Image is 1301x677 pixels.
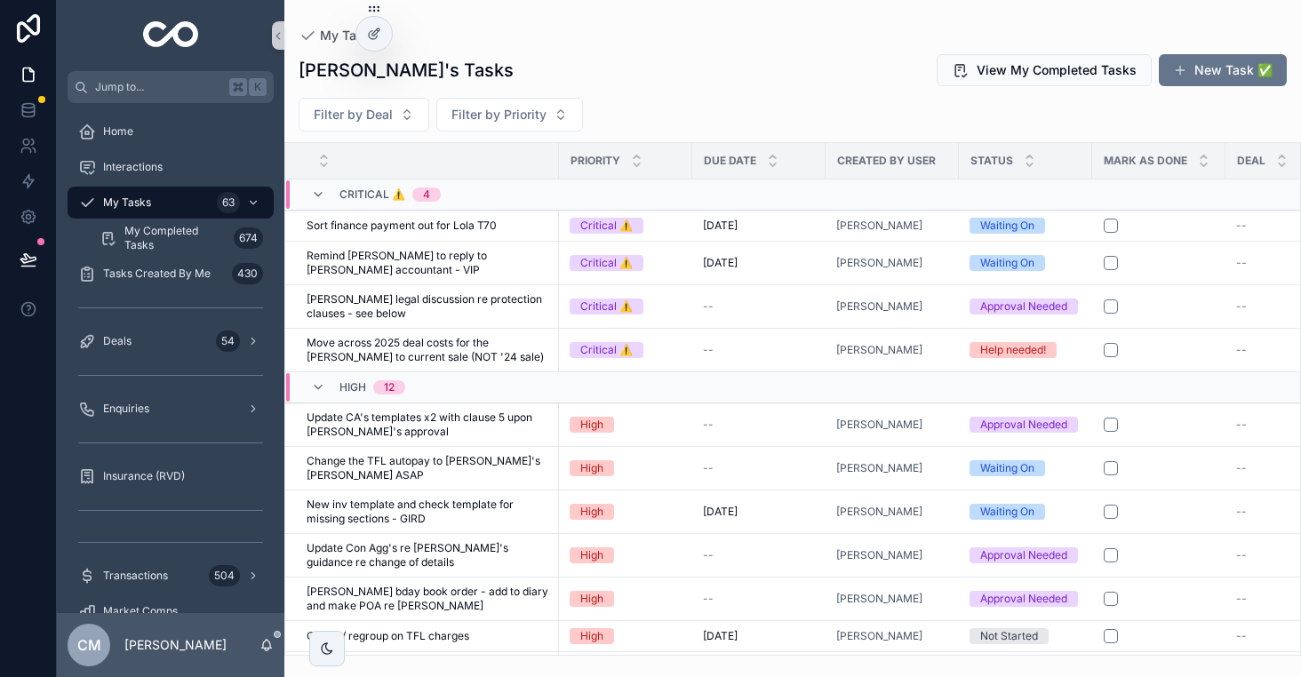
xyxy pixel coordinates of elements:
a: Approval Needed [970,547,1082,563]
button: View My Completed Tasks [937,54,1152,86]
a: [PERSON_NAME] [836,299,948,314]
div: Approval Needed [980,547,1067,563]
span: -- [1236,256,1247,270]
span: -- [1236,505,1247,519]
span: Priority [571,154,620,168]
span: My Tasks [320,27,378,44]
a: [PERSON_NAME] [836,548,948,562]
span: [DATE] [703,505,738,519]
a: Waiting On [970,504,1082,520]
span: -- [1236,548,1247,562]
span: Status [970,154,1013,168]
span: -- [1236,343,1247,357]
a: [PERSON_NAME] [836,299,922,314]
span: Created By User [837,154,936,168]
a: Waiting On [970,255,1082,271]
span: Jump to... [95,80,222,94]
span: -- [703,592,714,606]
a: [PERSON_NAME] [836,219,948,233]
span: [DATE] [703,256,738,270]
a: My Tasks [299,27,378,44]
a: [PERSON_NAME] bday book order - add to diary and make POA re [PERSON_NAME] [307,585,548,613]
a: -- [703,461,815,475]
div: Not Started [980,628,1038,644]
span: Mark As Done [1104,154,1187,168]
a: Critical ⚠️️ [570,342,682,358]
a: Check / regroup on TFL charges [307,629,548,643]
div: High [580,547,603,563]
span: CM [77,634,101,656]
span: [PERSON_NAME] legal discussion re protection clauses - see below [307,292,548,321]
div: 54 [216,331,240,352]
div: Critical ⚠️️ [580,255,633,271]
span: Insurance (RVD) [103,469,185,483]
a: [PERSON_NAME] [836,461,948,475]
span: [PERSON_NAME] [836,629,922,643]
a: -- [703,592,815,606]
div: Waiting On [980,218,1034,234]
span: Sort finance payment out for Lola T70 [307,219,497,233]
span: Move across 2025 deal costs for the [PERSON_NAME] to current sale (NOT '24 sale) [307,336,548,364]
a: [PERSON_NAME] [836,418,948,432]
a: -- [703,299,815,314]
a: [PERSON_NAME] [836,256,948,270]
p: [PERSON_NAME] [124,636,227,654]
a: Home [68,115,274,147]
span: Tasks Created By Me [103,267,211,281]
a: My Tasks63 [68,187,274,219]
span: -- [703,418,714,432]
a: Critical ⚠️️ [570,299,682,315]
span: -- [703,461,714,475]
a: -- [703,343,815,357]
a: Approval Needed [970,591,1082,607]
a: [DATE] [703,629,815,643]
div: Waiting On [980,255,1034,271]
a: Deals54 [68,325,274,357]
span: Change the TFL autopay to [PERSON_NAME]'s [PERSON_NAME] ASAP [307,454,548,482]
a: Critical ⚠️️ [570,255,682,271]
a: High [570,591,682,607]
a: High [570,417,682,433]
span: -- [1236,592,1247,606]
span: -- [1236,461,1247,475]
a: Approval Needed [970,417,1082,433]
div: Approval Needed [980,591,1067,607]
a: [PERSON_NAME] [836,592,922,606]
div: Approval Needed [980,417,1067,433]
a: [PERSON_NAME] [836,418,922,432]
span: Deal [1237,154,1265,168]
div: High [580,460,603,476]
div: Waiting On [980,460,1034,476]
a: [PERSON_NAME] [836,629,948,643]
div: 12 [384,380,395,394]
span: Enquiries [103,402,149,416]
a: Sort finance payment out for Lola T70 [307,219,548,233]
a: [DATE] [703,256,815,270]
a: Waiting On [970,218,1082,234]
button: Select Button [436,98,583,131]
a: My Completed Tasks674 [89,222,274,254]
span: View My Completed Tasks [977,61,1137,79]
a: Remind [PERSON_NAME] to reply to [PERSON_NAME] accountant - VIP [307,249,548,277]
span: Filter by Deal [314,106,393,123]
div: 430 [232,263,263,284]
div: High [580,628,603,644]
span: My Completed Tasks [124,224,227,252]
h1: [PERSON_NAME]'s Tasks [299,58,514,83]
a: Update Con Agg's re [PERSON_NAME]'s guidance re change of details [307,541,548,569]
a: New inv template and check template for missing sections - GIRD [307,498,548,526]
div: Critical ⚠️️ [580,218,633,234]
span: -- [1236,219,1247,233]
span: K [251,80,265,94]
span: Update CA's templates x2 with clause 5 upon [PERSON_NAME]'s approval [307,410,548,439]
span: [DATE] [703,629,738,643]
a: Interactions [68,151,274,183]
div: High [580,504,603,520]
span: High [339,380,366,394]
span: [PERSON_NAME] [836,343,922,357]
